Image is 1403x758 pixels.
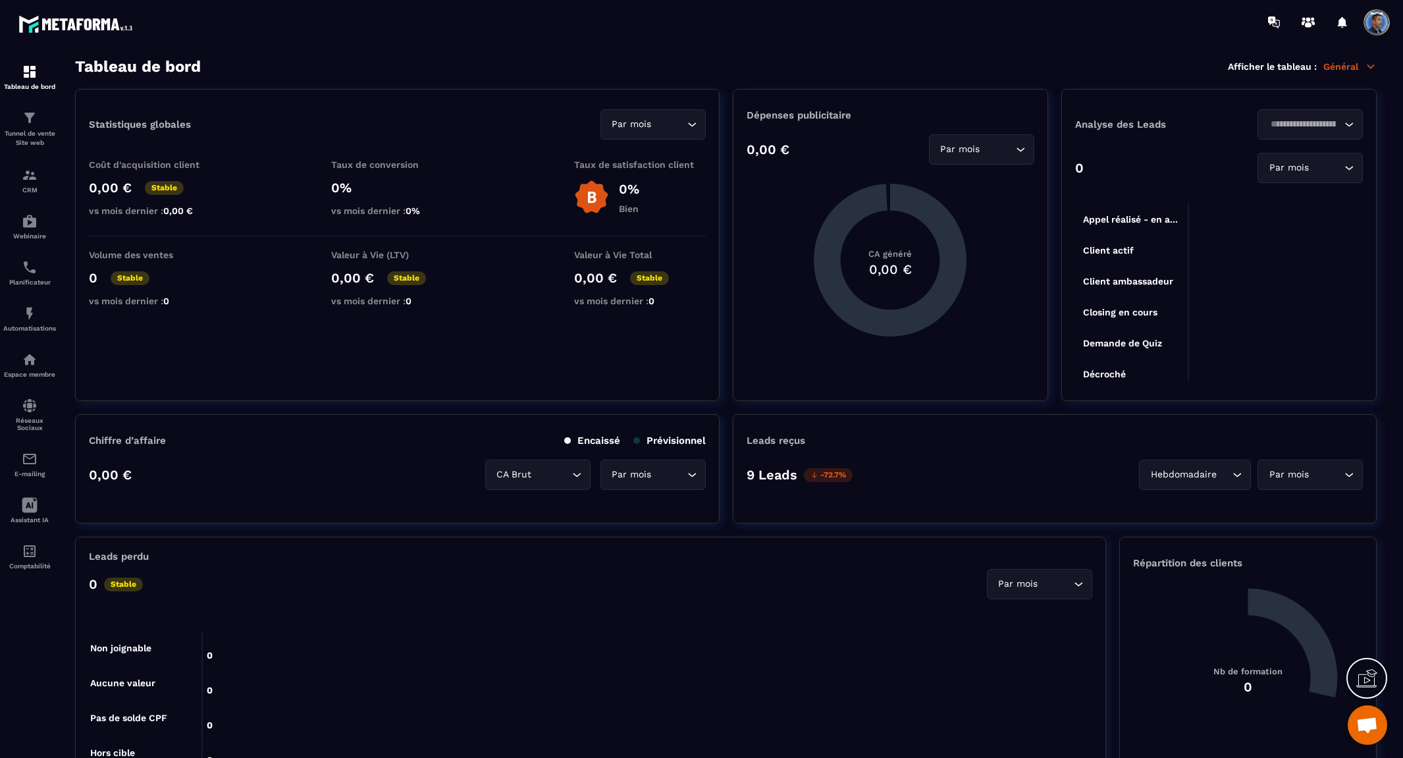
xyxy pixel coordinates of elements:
p: Leads reçus [747,435,805,447]
div: Search for option [1257,109,1363,140]
p: Analyse des Leads [1075,119,1219,130]
a: automationsautomationsAutomatisations [3,296,56,342]
p: -72.7% [804,468,853,482]
div: Search for option [485,460,591,490]
input: Search for option [1311,161,1341,175]
p: Valeur à Vie Total [574,250,706,260]
tspan: Aucune valeur [90,678,155,688]
img: accountant [22,543,38,559]
p: Automatisations [3,325,56,332]
p: 0,00 € [331,270,374,286]
span: Par mois [609,468,654,482]
p: Stable [111,271,149,285]
p: Coût d'acquisition client [89,159,221,170]
p: 0,00 € [89,180,132,196]
p: 0 [89,270,97,286]
img: automations [22,213,38,229]
span: Par mois [1266,468,1311,482]
span: Hebdomadaire [1148,468,1219,482]
p: Comptabilité [3,562,56,570]
p: Webinaire [3,232,56,240]
a: formationformationTunnel de vente Site web [3,100,56,157]
tspan: Non joignable [90,643,151,654]
p: Valeur à Vie (LTV) [331,250,463,260]
p: 0 [89,576,97,592]
img: logo [18,12,137,36]
a: emailemailE-mailing [3,441,56,487]
a: schedulerschedulerPlanificateur [3,250,56,296]
input: Search for option [1041,577,1071,591]
p: Tunnel de vente Site web [3,129,56,148]
span: Par mois [938,142,983,157]
div: Search for option [600,109,706,140]
span: CA Brut [494,468,535,482]
div: Search for option [929,134,1034,165]
p: Stable [387,271,426,285]
tspan: Appel réalisé - en a... [1083,214,1178,225]
p: Bien [619,203,639,214]
tspan: Client ambassadeur [1083,276,1173,286]
h3: Tableau de bord [75,57,201,76]
p: Assistant IA [3,516,56,524]
p: vs mois dernier : [89,205,221,216]
span: 0 [163,296,169,306]
input: Search for option [654,117,684,132]
input: Search for option [1266,117,1341,132]
tspan: Client actif [1083,245,1134,256]
tspan: Demande de Quiz [1083,338,1162,348]
input: Search for option [1311,468,1341,482]
span: 0% [406,205,420,216]
span: 0 [649,296,654,306]
p: Réseaux Sociaux [3,417,56,431]
p: 0,00 € [89,467,132,483]
a: Assistant IA [3,487,56,533]
input: Search for option [654,468,684,482]
tspan: Closing en cours [1083,307,1157,318]
p: vs mois dernier : [89,296,221,306]
img: b-badge-o.b3b20ee6.svg [574,180,609,215]
div: Search for option [987,569,1092,599]
p: Taux de satisfaction client [574,159,706,170]
input: Search for option [1219,468,1229,482]
p: CRM [3,186,56,194]
p: Afficher le tableau : [1228,61,1317,72]
div: Search for option [1257,153,1363,183]
p: Taux de conversion [331,159,463,170]
p: Leads perdu [89,551,149,562]
p: 0% [331,180,463,196]
p: Stable [104,578,143,591]
img: formation [22,110,38,126]
input: Search for option [535,468,569,482]
img: formation [22,64,38,80]
tspan: Hors cible [90,747,135,758]
tspan: Pas de solde CPF [90,713,167,723]
p: 9 Leads [747,467,797,483]
p: Planificateur [3,279,56,286]
p: 0 [1075,160,1084,176]
p: 0,00 € [574,270,617,286]
p: E-mailing [3,470,56,477]
div: Ouvrir le chat [1348,705,1387,745]
p: Stable [145,181,184,195]
p: Chiffre d’affaire [89,435,166,447]
a: social-networksocial-networkRéseaux Sociaux [3,388,56,441]
p: Dépenses publicitaire [747,109,1034,121]
img: social-network [22,398,38,414]
a: formationformationCRM [3,157,56,203]
img: automations [22,306,38,321]
span: 0,00 € [163,205,193,216]
div: Search for option [600,460,706,490]
div: Search for option [1139,460,1251,490]
p: Volume des ventes [89,250,221,260]
p: Statistiques globales [89,119,191,130]
p: Stable [630,271,669,285]
p: Prévisionnel [633,435,706,447]
img: automations [22,352,38,367]
p: Répartition des clients [1133,557,1363,569]
img: scheduler [22,259,38,275]
input: Search for option [983,142,1013,157]
a: automationsautomationsWebinaire [3,203,56,250]
tspan: Décroché [1083,369,1126,379]
a: accountantaccountantComptabilité [3,533,56,580]
p: vs mois dernier : [331,296,463,306]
